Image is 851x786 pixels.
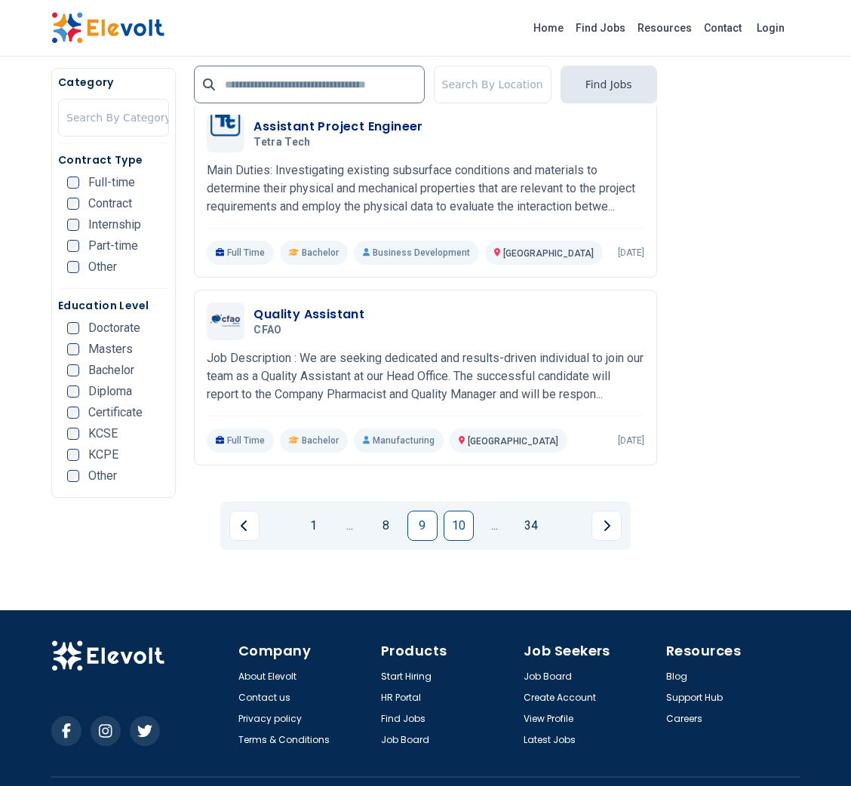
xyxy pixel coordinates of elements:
[67,177,79,189] input: Full-time
[67,407,79,419] input: Certificate
[88,322,140,334] span: Doctorate
[238,734,330,746] a: Terms & Conditions
[88,385,132,398] span: Diploma
[67,198,79,210] input: Contract
[67,240,79,252] input: Part-time
[698,16,748,40] a: Contact
[524,671,572,683] a: Job Board
[58,298,169,313] h5: Education Level
[67,449,79,461] input: KCPE
[480,511,510,541] a: Jump forward
[381,713,425,725] a: Find Jobs
[381,734,429,746] a: Job Board
[527,16,570,40] a: Home
[88,177,135,189] span: Full-time
[302,247,339,259] span: Bachelor
[58,152,169,167] h5: Contract Type
[524,640,657,662] h4: Job Seekers
[207,161,644,216] p: Main Duties: Investigating existing subsurface conditions and materials to determine their physic...
[210,103,241,162] img: Tetra Tech
[207,349,644,404] p: Job Description : We are seeking dedicated and results-driven individual to join our team as a Qu...
[524,692,596,704] a: Create Account
[67,470,79,482] input: Other
[516,511,546,541] a: Page 34
[229,511,260,541] a: Previous page
[88,261,117,273] span: Other
[51,12,164,44] img: Elevolt
[253,136,311,149] span: Tetra Tech
[524,713,573,725] a: View Profile
[88,219,141,231] span: Internship
[618,247,644,259] p: [DATE]
[58,75,169,90] h5: Category
[591,511,622,541] a: Next page
[302,434,339,447] span: Bachelor
[229,511,622,541] ul: Pagination
[88,343,133,355] span: Masters
[666,713,702,725] a: Careers
[207,241,274,265] p: Full Time
[88,449,118,461] span: KCPE
[207,302,644,453] a: CFAOQuality AssistantCFAOJob Description : We are seeking dedicated and results-driven individual...
[468,436,558,447] span: [GEOGRAPHIC_DATA]
[67,343,79,355] input: Masters
[666,692,723,704] a: Support Hub
[631,16,698,40] a: Resources
[354,241,479,265] p: Business Development
[88,470,117,482] span: Other
[381,692,421,704] a: HR Portal
[88,364,134,376] span: Bachelor
[67,261,79,273] input: Other
[238,671,296,683] a: About Elevolt
[67,322,79,334] input: Doctorate
[335,511,365,541] a: Jump backward
[67,428,79,440] input: KCSE
[207,428,274,453] p: Full Time
[618,434,644,447] p: [DATE]
[88,428,118,440] span: KCSE
[238,640,372,662] h4: Company
[238,713,302,725] a: Privacy policy
[748,13,794,43] a: Login
[253,118,422,136] h3: Assistant Project Engineer
[407,511,438,541] a: Page 9 is your current page
[88,240,138,252] span: Part-time
[371,511,401,541] a: Page 8
[88,198,132,210] span: Contract
[381,640,515,662] h4: Products
[88,407,143,419] span: Certificate
[67,364,79,376] input: Bachelor
[67,219,79,231] input: Internship
[354,428,444,453] p: Manufacturing
[299,511,329,541] a: Page 1
[444,511,474,541] a: Page 10
[381,671,432,683] a: Start Hiring
[776,714,851,786] iframe: Chat Widget
[503,248,594,259] span: [GEOGRAPHIC_DATA]
[666,640,800,662] h4: Resources
[51,640,164,672] img: Elevolt
[67,385,79,398] input: Diploma
[207,115,644,265] a: Tetra TechAssistant Project EngineerTetra TechMain Duties: Investigating existing subsurface cond...
[210,315,241,328] img: CFAO
[561,66,657,103] button: Find Jobs
[570,16,631,40] a: Find Jobs
[253,324,281,337] span: CFAO
[238,692,290,704] a: Contact us
[253,305,364,324] h3: Quality Assistant
[524,734,576,746] a: Latest Jobs
[666,671,687,683] a: Blog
